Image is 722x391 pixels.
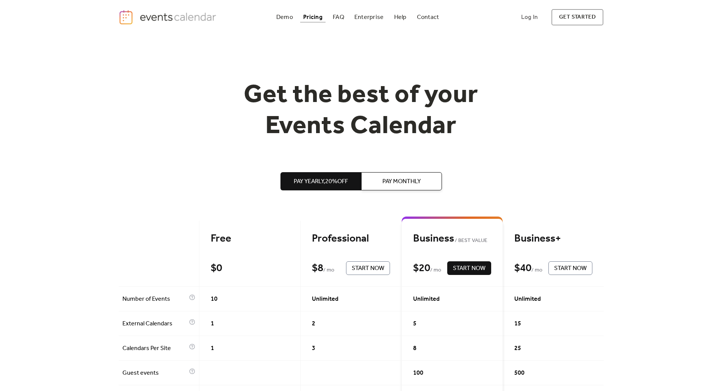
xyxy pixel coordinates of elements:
span: Guest events [122,369,187,378]
a: Contact [414,12,442,22]
button: Pay Monthly [361,172,442,190]
span: 500 [514,369,525,378]
span: 3 [312,344,315,353]
span: Start Now [453,264,486,273]
a: Enterprise [351,12,387,22]
button: Start Now [548,261,592,275]
span: / mo [323,266,334,275]
span: Pay Yearly, 20% off [294,177,348,186]
a: Log In [514,9,545,25]
a: get started [551,9,603,25]
div: Help [394,15,407,19]
div: $ 20 [413,262,430,275]
span: Number of Events [122,295,187,304]
div: Professional [312,232,390,245]
span: Pay Monthly [382,177,421,186]
div: $ 40 [514,262,531,275]
div: Pricing [303,15,323,19]
div: Free [211,232,289,245]
div: Enterprise [354,15,384,19]
div: $ 8 [312,262,323,275]
span: 25 [514,344,521,353]
span: Start Now [554,264,587,273]
span: Unlimited [413,295,440,304]
a: Demo [273,12,296,22]
span: BEST VALUE [454,236,488,245]
div: $ 0 [211,262,222,275]
div: FAQ [333,15,344,19]
span: Unlimited [312,295,338,304]
span: 2 [312,319,315,328]
span: 100 [413,369,423,378]
div: Business [413,232,491,245]
span: 5 [413,319,417,328]
span: External Calendars [122,319,187,328]
span: 15 [514,319,521,328]
span: 8 [413,344,417,353]
span: Calendars Per Site [122,344,187,353]
span: 10 [211,295,218,304]
div: Business+ [514,232,592,245]
div: Contact [417,15,439,19]
div: Demo [276,15,293,19]
span: / mo [531,266,542,275]
span: / mo [430,266,441,275]
button: Start Now [346,261,390,275]
h1: Get the best of your Events Calendar [216,80,507,142]
button: Start Now [447,261,491,275]
a: home [119,9,219,25]
span: 1 [211,344,214,353]
span: Unlimited [514,295,541,304]
a: Help [391,12,410,22]
span: 1 [211,319,214,328]
button: Pay Yearly,20%off [280,172,361,190]
a: FAQ [330,12,347,22]
a: Pricing [300,12,326,22]
span: Start Now [352,264,384,273]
